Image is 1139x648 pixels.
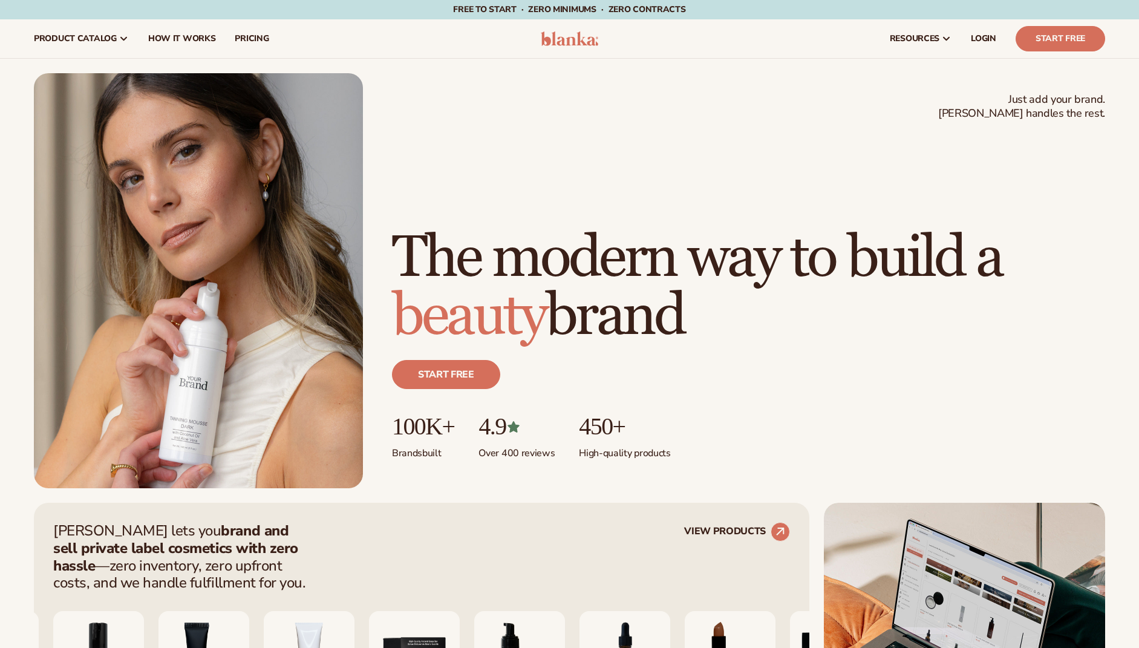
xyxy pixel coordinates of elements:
[53,522,313,592] p: [PERSON_NAME] lets you —zero inventory, zero upfront costs, and we handle fulfillment for you.
[235,34,269,44] span: pricing
[1016,26,1105,51] a: Start Free
[392,440,454,460] p: Brands built
[34,73,363,488] img: Female holding tanning mousse.
[148,34,216,44] span: How It Works
[392,281,546,352] span: beauty
[53,521,298,575] strong: brand and sell private label cosmetics with zero hassle
[541,31,598,46] img: logo
[938,93,1105,121] span: Just add your brand. [PERSON_NAME] handles the rest.
[579,440,670,460] p: High-quality products
[24,19,139,58] a: product catalog
[478,440,555,460] p: Over 400 reviews
[225,19,278,58] a: pricing
[478,413,555,440] p: 4.9
[34,34,117,44] span: product catalog
[579,413,670,440] p: 450+
[971,34,996,44] span: LOGIN
[880,19,961,58] a: resources
[890,34,939,44] span: resources
[684,522,790,542] a: VIEW PRODUCTS
[961,19,1006,58] a: LOGIN
[453,4,685,15] span: Free to start · ZERO minimums · ZERO contracts
[139,19,226,58] a: How It Works
[392,360,500,389] a: Start free
[392,413,454,440] p: 100K+
[392,229,1105,345] h1: The modern way to build a brand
